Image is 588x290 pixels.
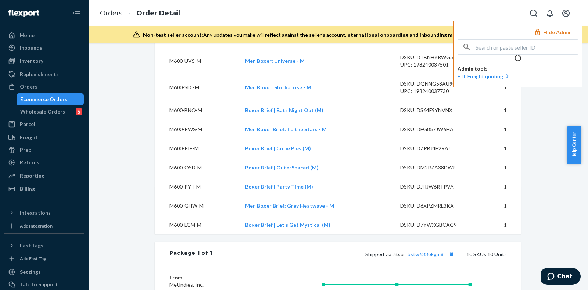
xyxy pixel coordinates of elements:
td: M600-LGM-M [155,215,239,234]
div: Billing [20,185,35,193]
div: Fast Tags [20,242,43,249]
td: M600-UVS-M [155,48,239,74]
a: Billing [4,183,84,195]
a: Reporting [4,170,84,182]
td: M600-SLC-M [155,74,239,101]
a: Order Detail [136,9,180,17]
a: Boxer Brief | Cutie Pies (M) [245,145,311,151]
div: Ecommerce Orders [20,96,67,103]
a: Add Integration [4,222,84,230]
a: bstw633ekgm8 [408,251,444,257]
div: Any updates you make will reflect against the seller's account. [143,31,537,39]
a: Wholesale Orders6 [17,106,84,118]
div: 10 SKUs 10 Units [212,249,507,259]
a: Men Boxer Brief: Grey Heatwave - M [245,203,334,209]
div: Freight [20,134,38,141]
div: Parcel [20,121,35,128]
ol: breadcrumbs [94,3,186,24]
button: Close Navigation [69,6,84,21]
a: Settings [4,266,84,278]
dt: From [169,274,257,281]
div: Returns [20,159,39,166]
div: DSKU: D6XPZMRL3KA [400,202,469,210]
span: Non-test seller account: [143,32,203,38]
td: 1 [475,158,521,177]
td: 1 [475,74,521,101]
td: M600-RWS-M [155,120,239,139]
a: Boxer Brief | Let s Get Mystical (M) [245,222,330,228]
a: Add Fast Tag [4,254,84,263]
a: Boxer Brief | Party Time (M) [245,183,313,190]
a: Freight [4,132,84,143]
iframe: Opens a widget where you can chat to one of our agents [541,268,581,286]
td: 1 [475,215,521,234]
button: Open notifications [542,6,557,21]
div: Reporting [20,172,44,179]
div: DSKU: DFG857JW6HA [400,126,469,133]
div: DSKU: DJHJW6RTPVA [400,183,469,190]
div: UPC: 198240037730 [400,87,469,95]
span: Shipped via Jitsu [365,251,456,257]
a: Inventory [4,55,84,67]
input: Search or paste seller ID [476,40,578,54]
a: Ecommerce Orders [17,93,84,105]
a: Boxer Brief | Bats Night Out (M) [245,107,323,113]
div: DSKU: DZPBJ4E2R6J [400,145,469,152]
div: DSKU: DTBNHYRWG5S [400,54,469,61]
button: Hide Admin [528,25,578,39]
div: Orders [20,83,37,90]
div: Prep [20,146,31,154]
div: Inventory [20,57,43,65]
button: Fast Tags [4,240,84,251]
button: Help Center [567,126,581,164]
div: DSKU: DM2RZA38DWJ [400,164,469,171]
td: M600-OSD-M [155,158,239,177]
a: Replenishments [4,68,84,80]
button: Copy tracking number [447,249,456,259]
td: M600-PIE-M [155,139,239,158]
a: Orders [4,81,84,93]
button: Integrations [4,207,84,219]
td: 1 [475,139,521,158]
a: Returns [4,157,84,168]
td: 1 [475,177,521,196]
div: 6 [76,108,82,115]
div: Add Fast Tag [20,255,46,262]
p: Admin tools [458,65,578,72]
div: DSKU: DQNNG58AU9G [400,80,469,87]
img: Flexport logo [8,10,39,17]
td: M600-BNO-M [155,101,239,120]
span: International onboarding and inbounding may not work during impersonation. [346,32,537,38]
div: Settings [20,268,41,276]
td: M600-PYT-M [155,177,239,196]
td: 1 [475,196,521,215]
div: Wholesale Orders [20,108,65,115]
a: Men Boxer Brief: To the Stars - M [245,126,327,132]
a: Men Boxer: Slothercise - M [245,84,311,90]
a: Boxer Brief | OuterSpaced (M) [245,164,319,171]
a: Men Boxer: Universe - M [245,58,305,64]
div: Inbounds [20,44,42,51]
a: FTL Freight quoting [458,73,510,79]
div: Integrations [20,209,51,216]
a: Inbounds [4,42,84,54]
div: UPC: 198240037501 [400,61,469,68]
td: 1 [475,101,521,120]
td: M600-GHW-M [155,196,239,215]
a: Prep [4,144,84,156]
div: Replenishments [20,71,59,78]
a: Home [4,29,84,41]
button: Open Search Box [526,6,541,21]
div: Home [20,32,35,39]
div: DSKU: DS64F9YNVNX [400,107,469,114]
div: DSKU: D7YWXGBCAG9 [400,221,469,229]
button: Open account menu [559,6,573,21]
a: Orders [100,9,122,17]
td: 1 [475,120,521,139]
a: Parcel [4,118,84,130]
div: Talk to Support [20,281,58,288]
div: Add Integration [20,223,53,229]
div: Package 1 of 1 [169,249,212,259]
